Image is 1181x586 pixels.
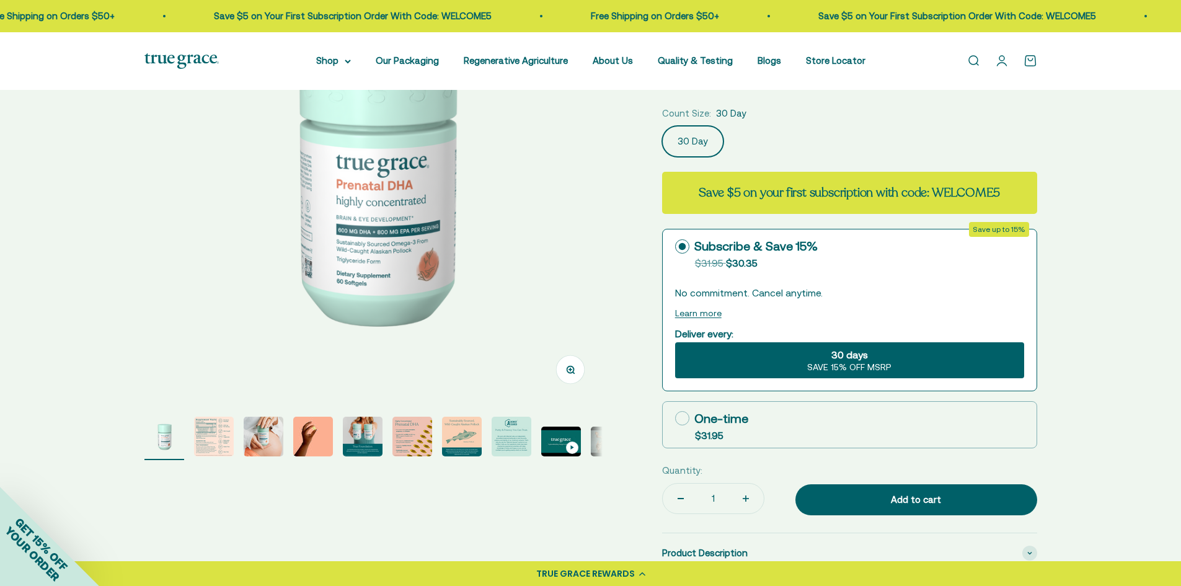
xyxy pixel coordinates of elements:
[492,417,531,460] button: Go to item 8
[144,417,184,460] button: Go to item 1
[728,484,764,513] button: Increase quantity
[662,533,1037,573] summary: Product Description
[442,417,482,460] button: Go to item 7
[343,417,383,460] button: Go to item 5
[820,492,1012,507] div: Add to cart
[814,9,1092,24] p: Save $5 on Your First Subscription Order With Code: WELCOME5
[662,463,702,478] label: Quantity:
[795,484,1037,515] button: Add to cart
[194,417,234,456] img: We source our fish oil from Alaskan Pollock that have been freshly caught for human consumption i...
[343,417,383,456] img: Our Prenatal product line provides a robust and comprehensive offering for a true foundation of h...
[536,567,635,580] div: TRUE GRACE REWARDS
[194,417,234,460] button: Go to item 2
[376,55,439,66] a: Our Packaging
[442,417,482,456] img: Alaskan Pollock live a short life and do not bio-accumulate heavy metals and toxins the way older...
[392,417,432,460] button: Go to item 6
[293,417,333,460] button: Go to item 4
[392,417,432,456] img: - For women during pre-conception, pregnancy, and lactation - Provides 600 mg DHA and 800 mg EPA ...
[662,106,711,121] legend: Count Size:
[464,55,568,66] a: Regenerative Agriculture
[12,515,70,573] span: GET 15% OFF
[699,184,1000,201] strong: Save $5 on your first subscription with code: WELCOME5
[244,417,283,456] img: For women during pre-conception, pregnancy, and lactation Provides 1400 mg of essential fatty aci...
[663,484,699,513] button: Decrease quantity
[144,417,184,456] img: Prenatal DHA for Brain & Eye Development* For women during pre-conception, pregnancy, and lactati...
[210,9,487,24] p: Save $5 on Your First Subscription Order With Code: WELCOME5
[662,546,748,561] span: Product Description
[658,55,733,66] a: Quality & Testing
[586,11,715,21] a: Free Shipping on Orders $50+
[316,53,351,68] summary: Shop
[244,417,283,460] button: Go to item 3
[541,427,581,460] button: Go to item 9
[593,55,633,66] a: About Us
[758,55,781,66] a: Blogs
[591,427,630,460] button: Go to item 10
[716,106,746,121] span: 30 Day
[806,55,865,66] a: Store Locator
[293,417,333,456] img: Alaskan Pollock live a short life and do not bio-accumulate heavy metals and toxins the way older...
[492,417,531,456] img: We work with Alkemist Labs, an independent, accredited botanical testing lab, to test the purity,...
[2,524,62,584] span: YOUR ORDER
